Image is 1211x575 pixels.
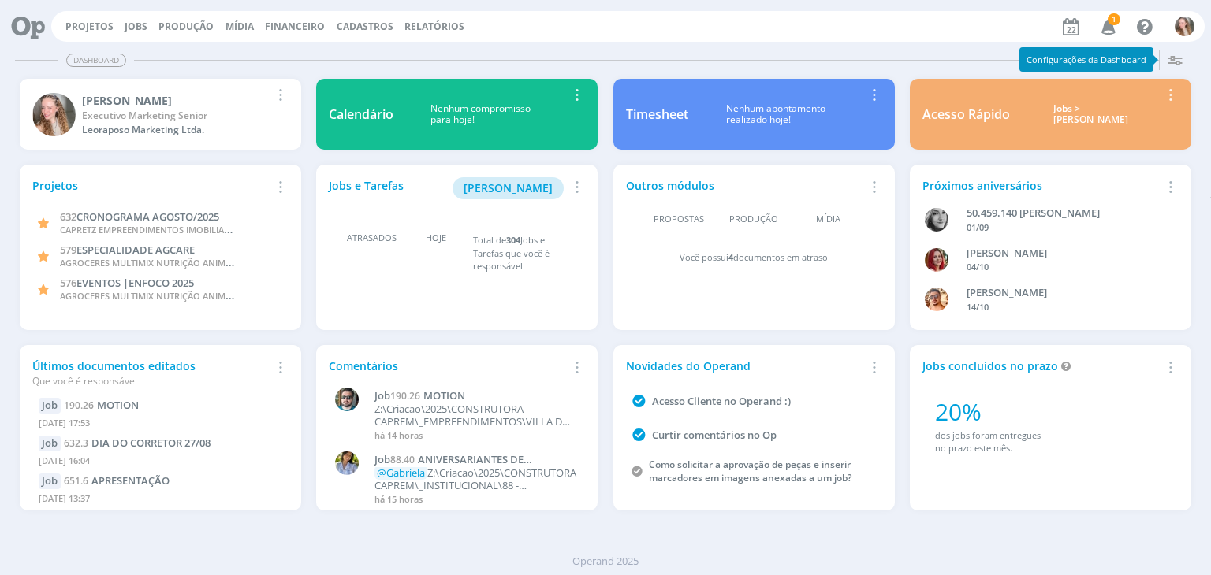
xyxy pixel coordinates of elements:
span: 632.3 [64,436,88,450]
span: 1 [1108,13,1120,25]
img: G [925,248,948,272]
div: Comentários [329,358,567,374]
div: Timesheet [626,105,688,124]
span: CAPRETZ EMPREENDIMENTOS IMOBILIARIOS LTDA [60,221,267,236]
button: Jobs [120,20,152,33]
button: 1 [1091,13,1123,41]
a: Curtir comentários no Op [652,428,777,442]
span: [PERSON_NAME] [464,180,553,195]
a: 576EVENTOS |ENFOCO 2025 [60,275,194,290]
span: AGROCERES MULTIMIX NUTRIÇÃO ANIMAL LTDA. [60,254,262,269]
a: 632.3DIA DO CORRETOR 27/08 [64,436,211,450]
span: 576 [60,276,76,290]
a: 190.26MOTION [64,398,139,412]
a: Relatórios [404,20,464,33]
button: G [1174,13,1195,40]
div: Você possui documentos em atraso [680,251,828,265]
span: Dashboard [66,54,126,67]
img: R [335,388,359,411]
div: Projetos [32,177,270,194]
span: 88.40 [390,453,415,466]
span: Cadastros [337,20,393,33]
div: Job [39,398,61,414]
div: [DATE] 16:04 [39,451,282,474]
button: Produção [154,20,218,33]
a: 651.6APRESENTAÇÃO [64,473,170,488]
div: Que você é responsável [32,374,270,388]
span: 01/09 [967,221,989,233]
p: Z:\Criacao\2025\CONSTRUTORA CAPREM\_EMPREENDIMENTOS\VILLA DOS LÍRIOS\FASE 02 - SUSTENTAÇÃO MOTION... [374,403,577,428]
span: MOTION [97,398,139,412]
div: Nenhum apontamento realizado hoje! [688,103,864,126]
div: 20% [935,394,1053,429]
span: 190.26 [64,399,94,412]
div: Calendário [329,105,393,124]
span: @Gabriela [377,466,425,480]
a: Job88.40ANIVERSARIANTES DE SETEMBRO [374,454,577,466]
div: GIOVANA DE OLIVEIRA PERSINOTI [967,246,1161,262]
span: Mídia [816,213,840,226]
button: Financeiro [260,20,330,33]
button: Projetos [61,20,118,33]
span: 14/10 [967,301,989,313]
div: [DATE] 13:37 [39,489,282,512]
button: [PERSON_NAME] [453,177,564,199]
a: Projetos [65,20,114,33]
span: há 15 horas [374,493,423,505]
div: dos jobs foram entregues no prazo este mês. [935,429,1053,455]
a: 579ESPECIALIDADE AGCARE [60,242,195,257]
span: 632 [60,210,76,224]
div: Configurações da Dashboard [1019,47,1153,72]
span: 04/10 [967,261,989,273]
img: J [925,208,948,232]
div: Próximos aniversários [922,177,1161,194]
span: ANIVERSARIANTES DE SETEMBRO [374,452,524,479]
a: [PERSON_NAME] [453,180,564,195]
div: Nenhum compromisso para hoje! [393,103,567,126]
img: G [1175,17,1194,36]
div: Acesso Rápido [922,105,1010,124]
span: APRESENTAÇÃO [91,473,170,488]
div: Outros módulos [626,177,864,194]
button: Relatórios [400,20,469,33]
div: Total de Jobs e Tarefas que você é responsável [473,234,570,273]
a: Como solicitar a aprovação de peças e inserir marcadores em imagens anexadas a um job? [649,458,851,484]
a: Acesso Cliente no Operand :) [652,394,791,408]
span: MOTION [423,388,465,402]
a: 632CRONOGRAMA AGOSTO/2025 [60,209,219,224]
span: Atrasados [347,232,397,245]
span: 4 [728,251,733,263]
div: Jobs e Tarefas [329,177,567,199]
a: Job190.26MOTION [374,390,577,402]
div: Job [39,473,61,489]
span: 190.26 [390,389,420,402]
span: Hoje [426,232,446,245]
img: A [335,451,359,475]
button: Mídia [221,20,259,33]
p: Z:\Criacao\2025\CONSTRUTORA CAPREM\_INSTITUCIONAL\88 - ENDOMARKETING\ANIVERSARIANTES DO MÊS\SETEM... [374,467,577,492]
div: VICTOR MIRON COUTO [967,285,1161,301]
span: 304 [506,234,520,246]
div: Jobs > [PERSON_NAME] [1022,103,1161,126]
div: Novidades do Operand [626,358,864,374]
a: Mídia [225,20,254,33]
div: [DATE] 17:53 [39,414,282,436]
a: G[PERSON_NAME]Executivo Marketing SeniorLeoraposo Marketing Ltda. [20,79,301,150]
div: 50.459.140 JANAÍNA LUNA FERRO [967,206,1161,221]
span: Produção [729,213,778,226]
a: Produção [158,20,214,33]
a: Financeiro [265,20,325,33]
div: Executivo Marketing Senior [82,109,270,123]
img: V [925,287,948,311]
span: 579 [60,243,76,257]
a: TimesheetNenhum apontamentorealizado hoje! [613,79,895,150]
img: G [32,93,76,136]
span: 651.6 [64,474,88,488]
span: AGROCERES MULTIMIX NUTRIÇÃO ANIMAL LTDA. [60,287,262,302]
span: DIA DO CORRETOR 27/08 [91,436,211,450]
span: ESPECIALIDADE AGCARE [76,243,195,257]
div: Leoraposo Marketing Ltda. [82,123,270,137]
button: Cadastros [332,20,398,33]
span: há 14 horas [374,429,423,441]
span: CRONOGRAMA AGOSTO/2025 [76,210,219,224]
